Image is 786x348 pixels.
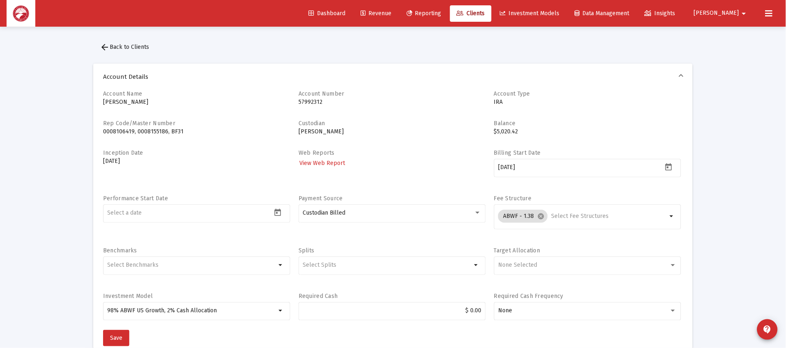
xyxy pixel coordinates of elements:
[302,5,352,22] a: Dashboard
[400,5,448,22] a: Reporting
[500,10,560,17] span: Investment Models
[498,164,663,171] input: Select a date
[276,306,286,316] mat-icon: arrow_drop_down
[494,90,530,97] label: Account Type
[299,293,338,300] label: Required Cash
[684,5,759,21] button: [PERSON_NAME]
[93,39,156,55] button: Back to Clients
[103,120,175,127] label: Rep Code/Master Number
[93,64,693,90] mat-expansion-panel-header: Account Details
[103,128,290,136] p: 0008106419, 0008155186, BF31
[303,262,471,268] input: Select Splits
[100,43,149,50] span: Back to Clients
[299,247,315,254] label: Splits
[498,307,512,314] span: None
[450,5,492,22] a: Clients
[537,213,545,220] mat-icon: cancel
[103,247,137,254] label: Benchmarks
[638,5,682,22] a: Insights
[299,160,345,167] span: View Web Report
[763,325,772,334] mat-icon: contact_support
[303,307,481,314] input: $2000.00
[494,149,541,156] label: Billing Start Date
[299,149,335,156] label: Web Reports
[407,10,441,17] span: Reporting
[110,334,122,341] span: Save
[494,120,516,127] label: Balance
[471,260,481,270] mat-icon: arrow_drop_down
[498,208,667,224] mat-chip-list: Selection
[354,5,398,22] a: Revenue
[361,10,391,17] span: Revenue
[103,73,680,81] span: Account Details
[272,206,284,218] button: Open calendar
[299,195,343,202] label: Payment Source
[667,211,677,221] mat-icon: arrow_drop_down
[13,5,29,22] img: Dashboard
[108,210,272,216] input: Select a date
[103,149,143,156] label: Inception Date
[108,262,276,268] input: Select Benchmarks
[645,10,676,17] span: Insights
[103,195,168,202] label: Performance Start Date
[568,5,636,22] a: Data Management
[303,260,471,270] mat-chip-list: Selection
[694,10,739,17] span: [PERSON_NAME]
[494,293,563,300] label: Required Cash Frequency
[103,293,153,300] label: Investment Model
[299,120,325,127] label: Custodian
[103,98,290,106] p: [PERSON_NAME]
[457,10,485,17] span: Clients
[108,307,276,314] input: 98% ABWF US Growth, 2% Cash Allocation
[103,330,129,346] button: Save
[494,5,566,22] a: Investment Models
[100,42,110,52] mat-icon: arrow_back
[299,90,345,97] label: Account Number
[308,10,345,17] span: Dashboard
[494,98,681,106] p: IRA
[108,260,276,270] mat-chip-list: Selection
[739,5,749,22] mat-icon: arrow_drop_down
[299,128,486,136] p: [PERSON_NAME]
[299,98,486,106] p: 57992312
[276,260,286,270] mat-icon: arrow_drop_down
[663,161,675,173] button: Open calendar
[575,10,630,17] span: Data Management
[498,261,537,268] span: None Selected
[498,210,548,223] mat-chip: ABWF - 1.38
[299,157,346,169] a: View Web Report
[551,213,667,220] input: Select Fee Structures
[494,128,681,136] p: $5,020.42
[103,90,142,97] label: Account Name
[494,247,540,254] label: Target Allocation
[303,209,345,216] span: Custodian Billed
[103,157,290,165] p: [DATE]
[494,195,532,202] label: Fee Structure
